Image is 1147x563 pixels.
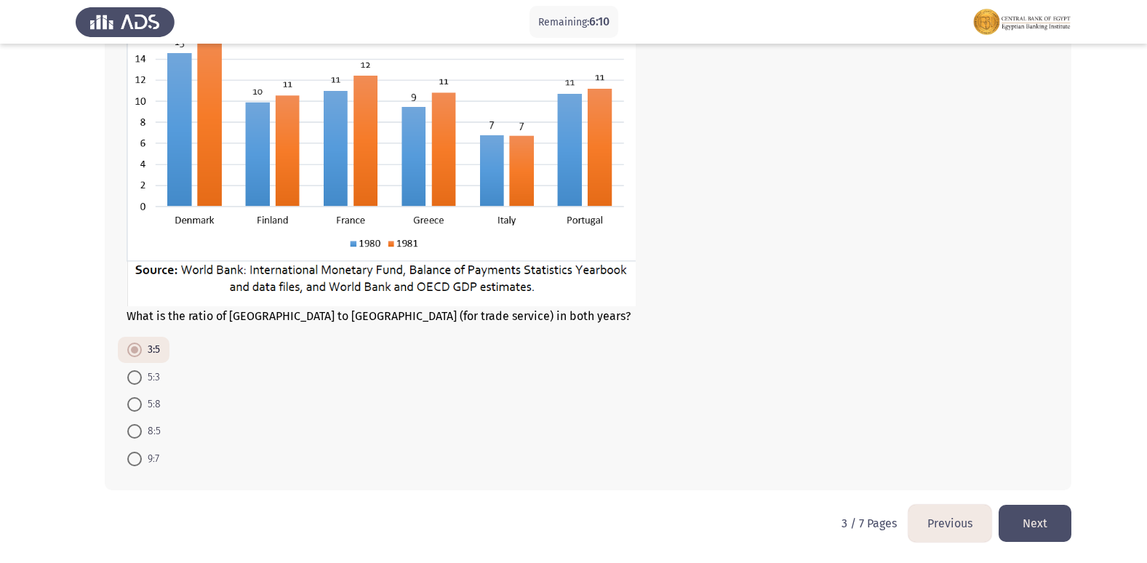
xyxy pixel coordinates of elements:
[142,423,161,440] span: 8:5
[142,450,159,468] span: 9:7
[972,1,1071,42] img: Assessment logo of FOCUS Assessment 3 Modules EN
[76,1,175,42] img: Assess Talent Management logo
[842,516,897,530] p: 3 / 7 Pages
[142,369,160,386] span: 5:3
[999,505,1071,542] button: load next page
[142,396,161,413] span: 5:8
[538,13,610,31] p: Remaining:
[908,505,991,542] button: load previous page
[589,15,610,28] span: 6:10
[142,341,160,359] span: 3:5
